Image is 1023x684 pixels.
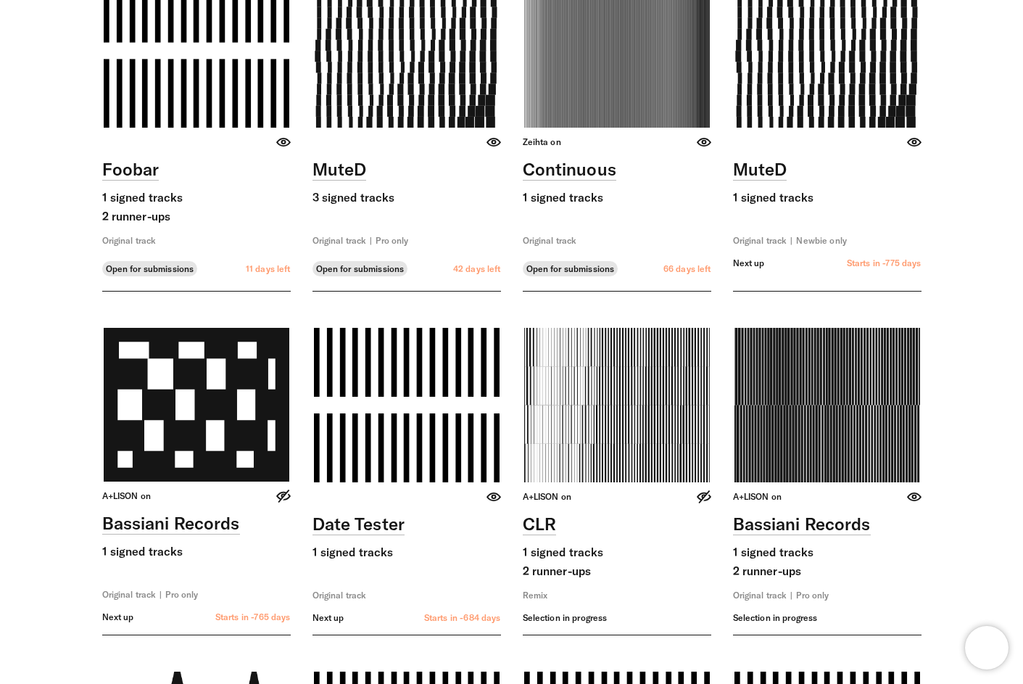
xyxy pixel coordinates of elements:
a: Date Tester [312,513,405,535]
div: 66 days left [663,263,711,275]
a: MuteD [312,158,367,181]
div: 11 days left [246,263,291,275]
iframe: Brevo live chat [965,626,1008,669]
a: MuteD [733,158,787,181]
a: Bassiani Records [102,512,240,535]
a: CLR [523,513,556,535]
div: 42 days left [453,263,501,275]
a: Bassiani Records [733,513,871,535]
a: Continuous [523,158,616,181]
a: Foobar [102,158,160,181]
